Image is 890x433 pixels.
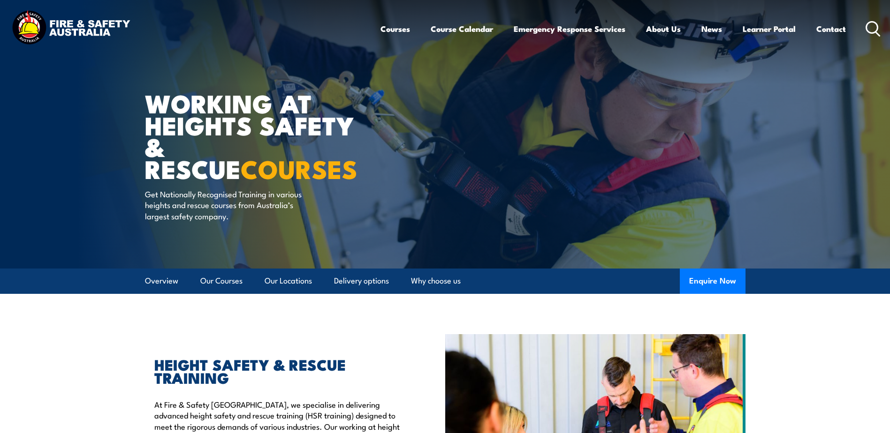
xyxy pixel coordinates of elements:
a: Contact [816,16,846,41]
a: Courses [380,16,410,41]
a: Why choose us [411,269,461,293]
a: Our Locations [265,269,312,293]
a: Course Calendar [431,16,493,41]
button: Enquire Now [680,269,745,294]
h2: HEIGHT SAFETY & RESCUE TRAINING [154,358,402,384]
h1: WORKING AT HEIGHTS SAFETY & RESCUE [145,92,377,179]
strong: COURSES [241,149,358,187]
a: Emergency Response Services [514,16,625,41]
a: Learner Portal [743,16,796,41]
a: Delivery options [334,269,389,293]
a: News [701,16,722,41]
a: Overview [145,269,178,293]
p: Get Nationally Recognised Training in various heights and rescue courses from Australia’s largest... [145,188,316,221]
a: About Us [646,16,681,41]
a: Our Courses [200,269,243,293]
